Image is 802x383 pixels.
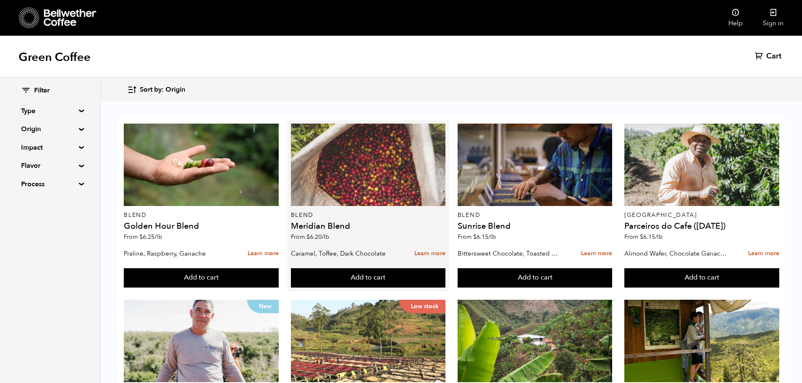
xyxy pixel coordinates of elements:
[247,300,279,313] p: New
[124,300,279,382] a: New
[34,86,50,95] span: Filter
[624,247,730,260] p: Almond Wafer, Chocolate Ganache, Bing Cherry
[766,51,781,61] span: Cart
[139,233,143,241] span: $
[291,212,446,218] p: Blend
[124,212,279,218] p: Blend
[458,247,563,260] p: Bittersweet Chocolate, Toasted Marshmallow, Candied Orange, Praline
[581,245,612,263] a: Learn more
[21,124,79,134] summary: Origin
[291,233,329,241] span: From
[458,212,613,218] p: Blend
[155,233,162,241] span: /lb
[414,245,445,263] a: Learn more
[748,245,779,263] a: Learn more
[322,233,329,241] span: /lb
[21,143,79,153] summary: Impact
[755,51,783,61] a: Cart
[624,268,779,288] button: Add to cart
[248,245,279,263] a: Learn more
[19,50,91,65] h1: Green Coffee
[124,247,229,260] p: Praline, Raspberry, Ganache
[458,222,613,230] h4: Sunrise Blend
[21,179,79,189] summary: Process
[306,233,310,241] span: $
[291,268,446,288] button: Add to cart
[624,212,779,218] p: [GEOGRAPHIC_DATA]
[624,233,663,241] span: From
[306,233,329,241] bdi: 6.20
[124,233,162,241] span: From
[124,268,279,288] button: Add to cart
[640,233,663,241] bdi: 6.15
[640,233,643,241] span: $
[139,233,162,241] bdi: 6.25
[21,106,79,116] summary: Type
[655,233,663,241] span: /lb
[624,222,779,230] h4: Parceiros do Cafe ([DATE])
[473,233,477,241] span: $
[291,300,446,382] a: Low stock
[124,222,279,230] h4: Golden Hour Blend
[291,222,446,230] h4: Meridian Blend
[140,85,185,95] span: Sort by: Origin
[458,233,496,241] span: From
[127,80,185,100] button: Sort by: Origin
[473,233,496,241] bdi: 6.15
[488,233,496,241] span: /lb
[399,300,445,313] p: Low stock
[21,161,79,171] summary: Flavor
[291,247,396,260] p: Caramel, Toffee, Dark Chocolate
[458,268,613,288] button: Add to cart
